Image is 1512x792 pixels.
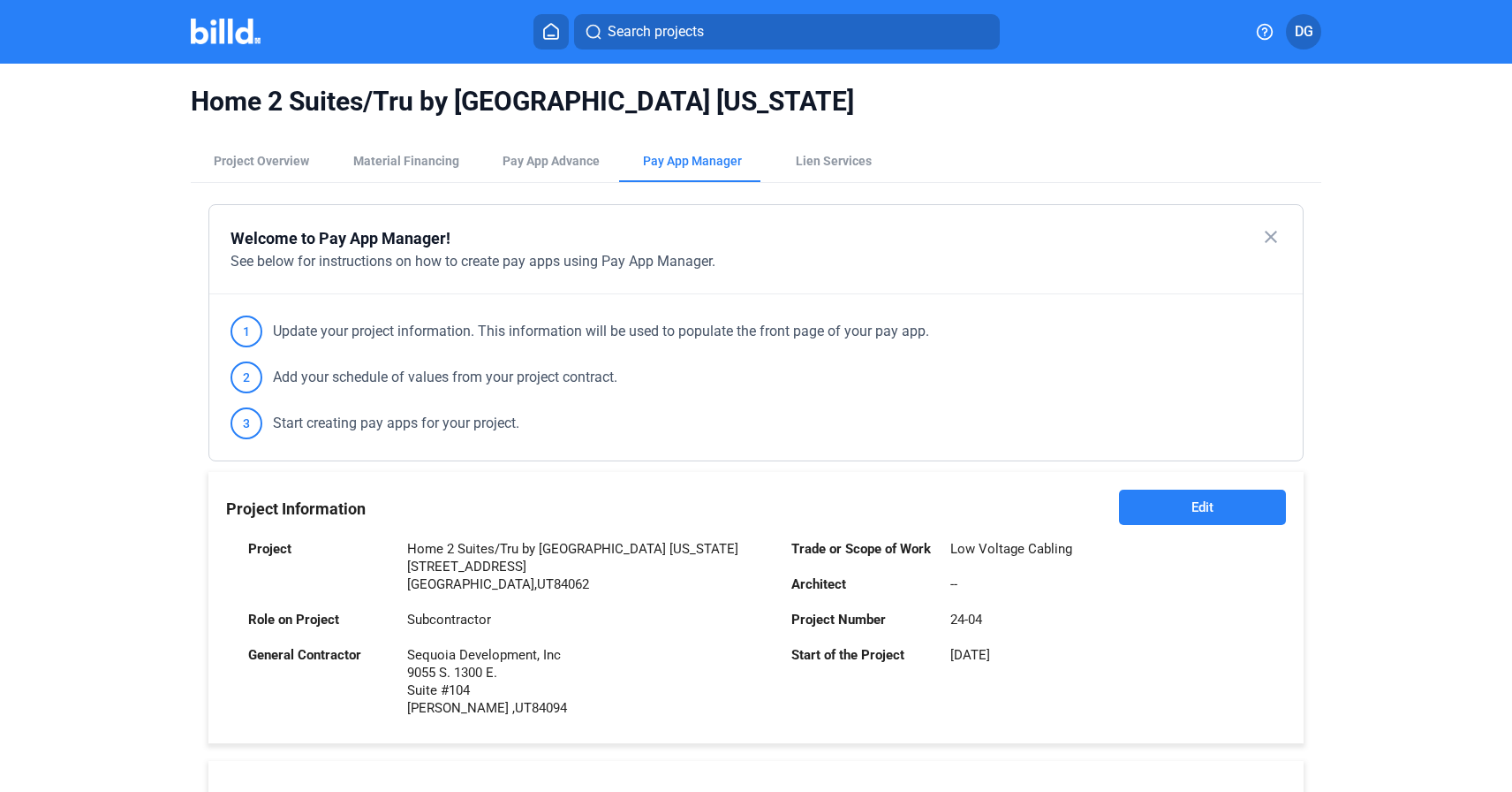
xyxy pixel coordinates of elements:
div: Home 2 Suites/Tru by [GEOGRAPHIC_DATA] [US_STATE] [407,540,738,558]
div: [STREET_ADDRESS] [407,558,738,575]
div: Lien Services [796,152,872,170]
img: Billd Company Logo [191,19,261,44]
div: Update your project information. This information will be used to populate the front page of your... [231,316,929,347]
div: Role on Project [248,611,389,628]
div: [DATE] [950,646,990,664]
div: Project [248,540,389,558]
span: 1 [231,316,262,347]
button: DG [1286,14,1321,49]
span: [GEOGRAPHIC_DATA], [407,576,537,592]
div: Project Number [791,611,933,628]
mat-icon: close [1260,226,1281,247]
span: 84062 [554,576,589,592]
span: UT [515,700,532,716]
span: Edit [1191,499,1213,516]
div: Pay App Advance [503,152,600,170]
span: DG [1295,21,1313,42]
span: [PERSON_NAME] , [407,700,515,716]
div: Trade or Scope of Work [791,540,933,558]
div: General Contractor [248,646,389,664]
span: 84094 [532,700,567,716]
div: Architect [791,575,933,593]
div: Suite #104 [407,682,567,699]
div: Project Overview [214,152,309,170]
div: 24-04 [950,611,982,628]
div: Start creating pay apps for your project. [231,407,519,439]
span: Search projects [608,21,704,42]
span: 2 [231,362,262,393]
div: Low Voltage Cabling [950,540,1072,558]
div: 9055 S. 1300 E. [407,664,567,682]
span: Pay App Manager [643,152,742,170]
div: Welcome to Pay App Manager! [231,226,1281,251]
button: Edit [1119,490,1286,525]
div: Material Financing [353,152,459,170]
button: Search projects [574,14,1000,49]
span: Home 2 Suites/Tru by [GEOGRAPHIC_DATA] [US_STATE] [191,85,1321,118]
div: Subcontractor [407,611,491,628]
div: Add your schedule of values from your project contract. [231,362,617,393]
div: Start of the Project [791,646,933,664]
div: See below for instructions on how to create pay apps using Pay App Manager. [231,251,1281,272]
span: UT [537,576,554,592]
div: -- [950,575,957,593]
span: Project Information [226,499,366,518]
div: Sequoia Development, Inc [407,646,567,664]
span: 3 [231,407,262,439]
